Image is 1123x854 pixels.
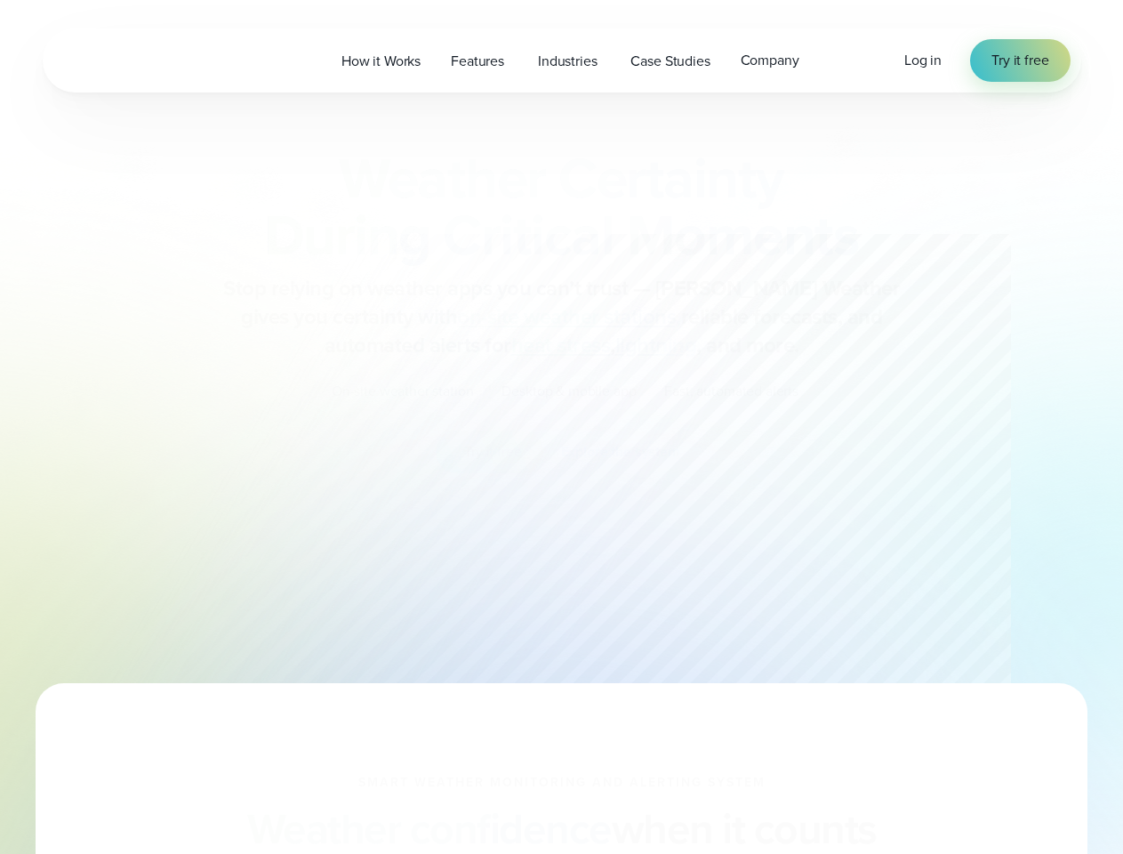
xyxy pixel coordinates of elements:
span: How it Works [341,51,421,72]
span: Log in [904,50,942,70]
span: Company [741,50,799,71]
span: Industries [538,51,597,72]
span: Case Studies [630,51,710,72]
a: Case Studies [615,43,725,79]
a: Log in [904,50,942,71]
span: Features [451,51,504,72]
a: Try it free [970,39,1070,82]
span: Try it free [991,50,1048,71]
a: How it Works [326,43,436,79]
